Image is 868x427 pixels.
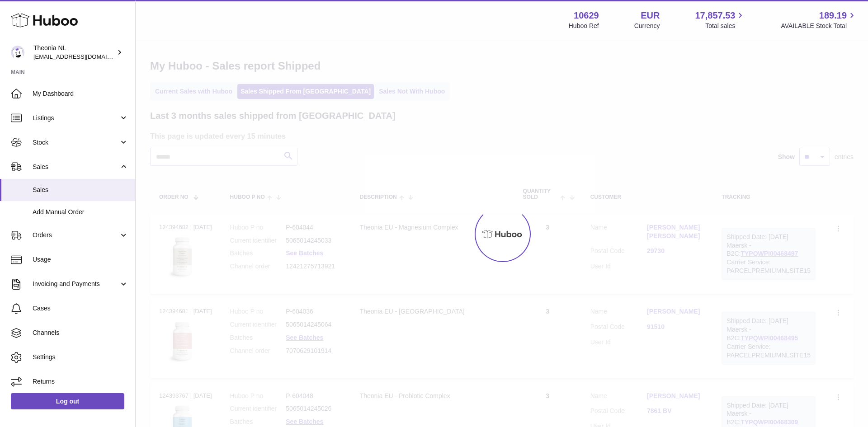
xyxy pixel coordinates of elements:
[33,328,128,337] span: Channels
[33,114,119,122] span: Listings
[33,255,128,264] span: Usage
[695,9,745,30] a: 17,857.53 Total sales
[819,9,847,22] span: 189.19
[569,22,599,30] div: Huboo Ref
[781,9,857,30] a: 189.19 AVAILABLE Stock Total
[11,393,124,409] a: Log out
[634,22,660,30] div: Currency
[11,46,24,59] img: info@wholesomegoods.eu
[33,231,119,239] span: Orders
[574,9,599,22] strong: 10629
[33,89,128,98] span: My Dashboard
[33,353,128,361] span: Settings
[33,208,128,216] span: Add Manual Order
[33,138,119,147] span: Stock
[33,304,128,313] span: Cases
[641,9,660,22] strong: EUR
[695,9,735,22] span: 17,857.53
[781,22,857,30] span: AVAILABLE Stock Total
[33,280,119,288] span: Invoicing and Payments
[33,163,119,171] span: Sales
[33,377,128,386] span: Returns
[33,186,128,194] span: Sales
[33,44,115,61] div: Theonia NL
[33,53,133,60] span: [EMAIL_ADDRESS][DOMAIN_NAME]
[705,22,745,30] span: Total sales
